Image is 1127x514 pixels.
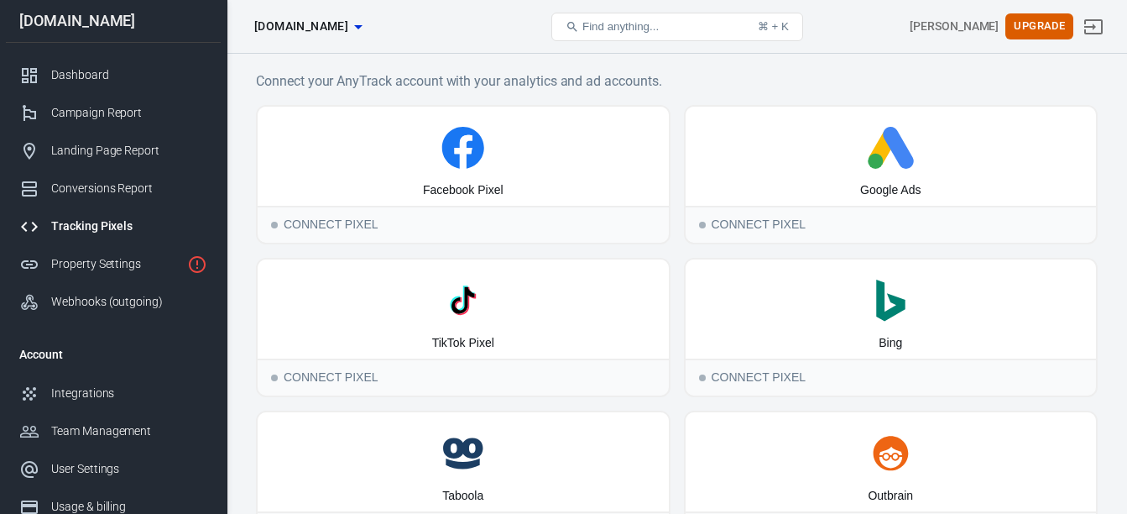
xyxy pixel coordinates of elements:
[6,375,221,412] a: Integrations
[910,18,999,35] div: Account id: kPZD63Jk
[51,104,207,122] div: Campaign Report
[51,385,207,402] div: Integrations
[684,258,1098,397] button: BingConnect PixelConnect Pixel
[1005,13,1073,39] button: Upgrade
[1073,7,1114,47] a: Sign out
[699,375,706,381] span: Connect Pixel
[551,13,803,41] button: Find anything...⌘ + K
[699,222,706,228] span: Connect Pixel
[582,20,659,33] span: Find anything...
[271,222,278,228] span: Connect Pixel
[442,488,483,505] div: Taboola
[51,218,207,235] div: Tracking Pixels
[6,13,221,29] div: [DOMAIN_NAME]
[256,258,670,397] button: TikTok PixelConnect PixelConnect Pixel
[6,170,221,207] a: Conversions Report
[6,450,221,488] a: User Settings
[686,359,1097,396] div: Connect Pixel
[432,335,494,352] div: TikTok Pixel
[6,132,221,170] a: Landing Page Report
[6,207,221,245] a: Tracking Pixels
[686,206,1097,243] div: Connect Pixel
[51,422,207,440] div: Team Management
[51,293,207,311] div: Webhooks (outgoing)
[6,56,221,94] a: Dashboard
[51,66,207,84] div: Dashboard
[248,11,368,42] button: [DOMAIN_NAME]
[860,182,921,199] div: Google Ads
[6,245,221,283] a: Property Settings
[271,375,278,381] span: Connect Pixel
[256,105,670,244] button: Facebook PixelConnect PixelConnect Pixel
[6,283,221,321] a: Webhooks (outgoing)
[879,335,902,352] div: Bing
[6,334,221,375] li: Account
[254,16,348,37] span: fanfever.com
[684,105,1098,244] button: Google AdsConnect PixelConnect Pixel
[256,71,1098,92] h6: Connect your AnyTrack account with your analytics and ad accounts.
[758,20,789,33] div: ⌘ + K
[51,180,207,197] div: Conversions Report
[187,254,207,275] svg: Property is not installed yet
[258,206,669,243] div: Connect Pixel
[6,94,221,132] a: Campaign Report
[51,255,180,273] div: Property Settings
[6,412,221,450] a: Team Management
[868,488,913,505] div: Outbrain
[51,142,207,160] div: Landing Page Report
[51,460,207,478] div: User Settings
[258,359,669,396] div: Connect Pixel
[423,182,503,199] div: Facebook Pixel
